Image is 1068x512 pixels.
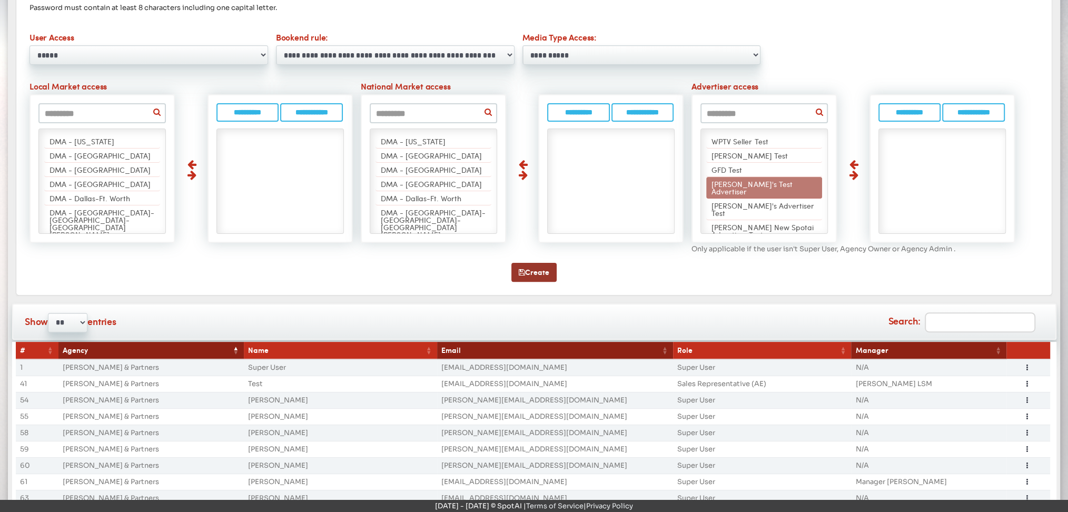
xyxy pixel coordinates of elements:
[50,193,130,203] span: DMA - Dallas-Ft. Worth
[688,245,1019,252] div: Only applicable if the user isn't Super User, Agency Owner or Agency Admin .
[381,207,486,240] span: DMA - [GEOGRAPHIC_DATA]-[GEOGRAPHIC_DATA]-[GEOGRAPHIC_DATA][PERSON_NAME]
[16,490,58,506] td: 63
[851,457,1006,474] td: N/A
[244,425,437,441] td: [PERSON_NAME]
[511,263,557,282] button: Create
[381,179,482,189] span: DMA - [GEOGRAPHIC_DATA]
[851,342,1006,359] th: Manager: activate to sort column ascending
[16,376,58,392] td: 41
[244,408,437,425] td: [PERSON_NAME]
[518,31,765,45] label: Media Type Access:
[673,408,851,425] td: Super User
[29,4,1039,11] h5: Password must contain at least 8 characters including one capital letter.
[58,425,244,441] td: [PERSON_NAME] & Partners
[50,164,151,175] span: DMA - [GEOGRAPHIC_DATA]
[244,490,437,506] td: [PERSON_NAME]
[437,342,673,359] th: Email: activate to sort column ascending
[526,501,584,510] a: Terms of Service
[437,490,673,506] td: [EMAIL_ADDRESS][DOMAIN_NAME]
[58,474,244,490] td: [PERSON_NAME] & Partners
[851,376,1006,392] td: [PERSON_NAME] LSM
[58,392,244,408] td: [PERSON_NAME] & Partners
[25,313,116,332] label: Show entries
[58,490,244,506] td: [PERSON_NAME] & Partners
[16,425,58,441] td: 58
[26,31,272,45] label: User Access
[244,342,437,359] th: Name: activate to sort column ascending
[58,441,244,457] td: [PERSON_NAME] & Partners
[381,136,446,146] span: DMA - [US_STATE]
[711,200,814,218] span: [PERSON_NAME]'s Advertiser Test
[688,80,1019,94] label: Advertiser access
[58,408,244,425] td: [PERSON_NAME] & Partners
[16,441,58,457] td: 59
[16,359,58,376] td: 1
[26,80,357,94] label: Local Market access
[851,408,1006,425] td: N/A
[673,457,851,474] td: Super User
[48,313,87,332] select: Showentries
[244,376,437,392] td: Test
[711,150,787,161] span: [PERSON_NAME] Test
[58,359,244,376] td: [PERSON_NAME] & Partners
[673,474,851,490] td: Super User
[381,164,482,175] span: DMA - [GEOGRAPHIC_DATA]
[437,376,673,392] td: [EMAIL_ADDRESS][DOMAIN_NAME]
[673,376,851,392] td: Sales Representative (AE)
[381,193,461,203] span: DMA - Dallas-Ft. Worth
[381,150,482,161] span: DMA - [GEOGRAPHIC_DATA]
[16,457,58,474] td: 60
[925,312,1035,332] input: Search:
[244,474,437,490] td: [PERSON_NAME]
[437,408,673,425] td: [PERSON_NAME][EMAIL_ADDRESS][DOMAIN_NAME]
[851,441,1006,457] td: N/A
[16,408,58,425] td: 55
[58,376,244,392] td: [PERSON_NAME] & Partners
[888,312,1035,332] label: Search:
[16,342,58,359] th: #: activate to sort column ascending
[673,425,851,441] td: Super User
[851,392,1006,408] td: N/A
[437,457,673,474] td: [PERSON_NAME][EMAIL_ADDRESS][DOMAIN_NAME]
[50,150,151,161] span: DMA - [GEOGRAPHIC_DATA]
[357,80,688,94] label: National Market access
[437,425,673,441] td: [PERSON_NAME][EMAIL_ADDRESS][DOMAIN_NAME]
[437,474,673,490] td: [EMAIL_ADDRESS][DOMAIN_NAME]
[711,136,768,146] span: WPTV Seller Test
[673,392,851,408] td: Super User
[244,392,437,408] td: [PERSON_NAME]
[851,425,1006,441] td: N/A
[711,222,813,240] span: [PERSON_NAME] New Spotai Advertiser Test
[711,164,742,175] span: GFD Test
[673,342,851,359] th: Role: activate to sort column ascending
[586,501,633,510] a: Privacy Policy
[244,457,437,474] td: [PERSON_NAME]
[16,474,58,490] td: 61
[673,441,851,457] td: Super User
[437,392,673,408] td: [PERSON_NAME][EMAIL_ADDRESS][DOMAIN_NAME]
[711,179,792,196] span: [PERSON_NAME]'s Test Advertiser
[851,490,1006,506] td: N/A
[16,392,58,408] td: 54
[437,441,673,457] td: [PERSON_NAME][EMAIL_ADDRESS][DOMAIN_NAME]
[673,359,851,376] td: Super User
[244,441,437,457] td: [PERSON_NAME]
[50,207,154,240] span: DMA - [GEOGRAPHIC_DATA]-[GEOGRAPHIC_DATA]-[GEOGRAPHIC_DATA][PERSON_NAME]
[244,359,437,376] td: Super User
[58,457,244,474] td: [PERSON_NAME] & Partners
[673,490,851,506] td: Super User
[50,136,114,146] span: DMA - [US_STATE]
[50,179,151,189] span: DMA - [GEOGRAPHIC_DATA]
[58,342,244,359] th: Agency: activate to sort column descending
[851,359,1006,376] td: N/A
[437,359,673,376] td: [EMAIL_ADDRESS][DOMAIN_NAME]
[851,474,1006,490] td: Manager [PERSON_NAME]
[272,31,518,45] label: Bookend rule:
